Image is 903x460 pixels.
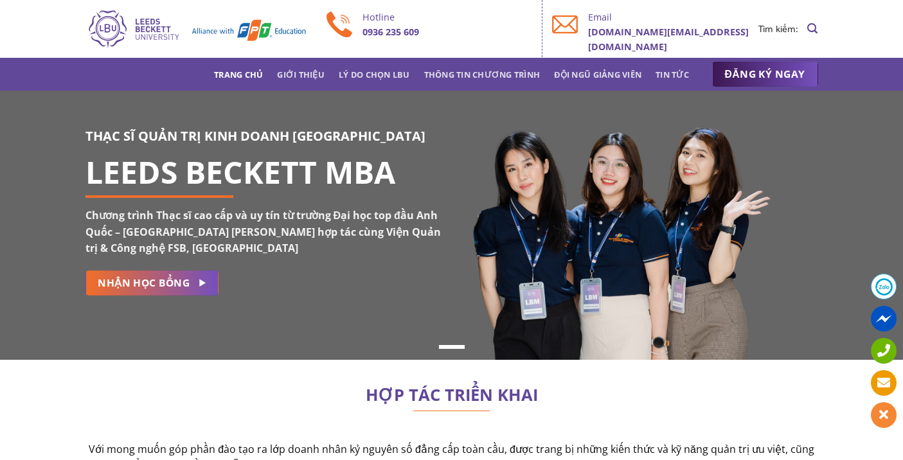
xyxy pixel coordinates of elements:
[277,63,325,86] a: Giới thiệu
[362,10,533,24] p: Hotline
[758,22,798,36] li: Tìm kiếm:
[98,275,190,291] span: NHẬN HỌC BỔNG
[85,126,442,146] h3: THẠC SĨ QUẢN TRỊ KINH DOANH [GEOGRAPHIC_DATA]
[85,389,818,402] h2: HỢP TÁC TRIỂN KHAI
[85,208,441,255] strong: Chương trình Thạc sĩ cao cấp và uy tín từ trường Đại học top đầu Anh Quốc – [GEOGRAPHIC_DATA] [PE...
[588,10,758,24] p: Email
[554,63,641,86] a: Đội ngũ giảng viên
[214,63,263,86] a: Trang chủ
[725,66,805,82] span: ĐĂNG KÝ NGAY
[424,63,541,86] a: Thông tin chương trình
[588,26,749,53] b: [DOMAIN_NAME][EMAIL_ADDRESS][DOMAIN_NAME]
[85,8,307,49] img: Thạc sĩ Quản trị kinh doanh Quốc tế
[413,411,490,412] img: line-lbu.jpg
[712,62,818,87] a: ĐĂNG KÝ NGAY
[362,26,419,38] b: 0936 235 609
[85,270,219,296] a: NHẬN HỌC BỔNG
[656,63,689,86] a: Tin tức
[807,16,818,41] a: Search
[439,345,465,349] li: Page dot 1
[85,164,442,180] h1: LEEDS BECKETT MBA
[339,63,410,86] a: Lý do chọn LBU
